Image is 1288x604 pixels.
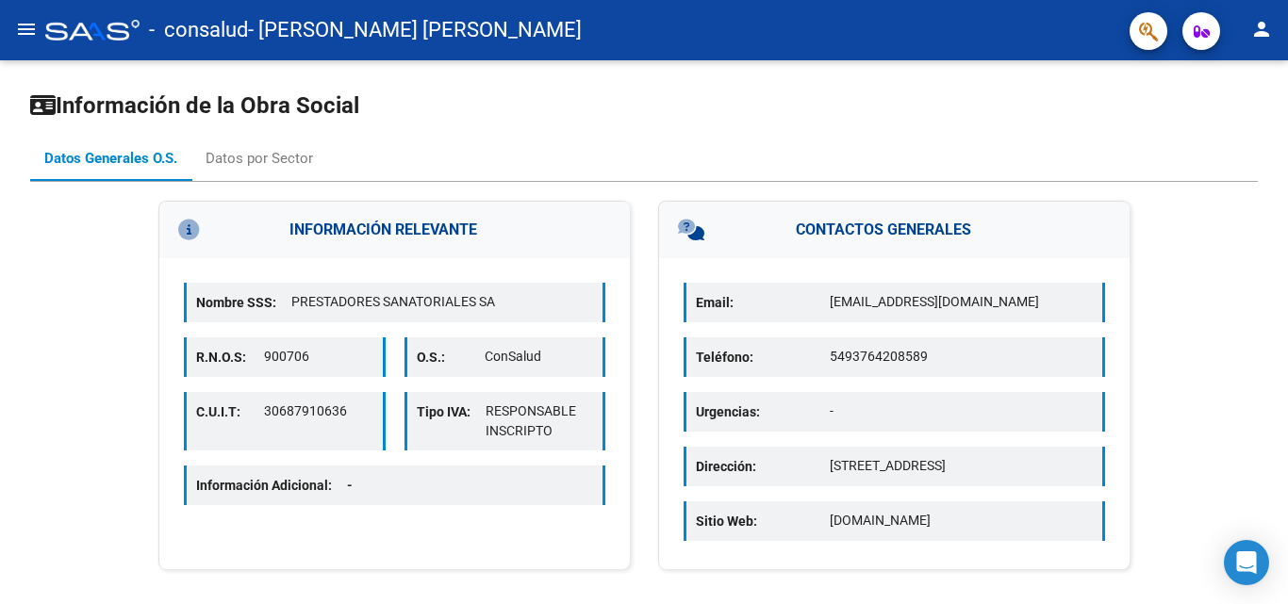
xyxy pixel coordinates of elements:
[347,478,353,493] span: -
[196,475,368,496] p: Información Adicional:
[30,90,1258,121] h1: Información de la Obra Social
[196,401,264,422] p: C.U.I.T:
[1224,540,1269,585] div: Open Intercom Messenger
[696,511,830,531] p: Sitio Web:
[1250,18,1273,41] mat-icon: person
[15,18,38,41] mat-icon: menu
[659,202,1130,258] h3: CONTACTOS GENERALES
[264,401,372,421] p: 30687910636
[486,401,594,441] p: RESPONSABLE INSCRIPTO
[830,401,1093,421] p: -
[417,401,486,422] p: Tipo IVA:
[830,511,1093,531] p: [DOMAIN_NAME]
[696,401,830,422] p: Urgencias:
[696,456,830,477] p: Dirección:
[44,148,177,169] div: Datos Generales O.S.
[830,456,1093,476] p: [STREET_ADDRESS]
[159,202,630,258] h3: INFORMACIÓN RELEVANTE
[830,292,1093,312] p: [EMAIL_ADDRESS][DOMAIN_NAME]
[291,292,593,312] p: PRESTADORES SANATORIALES SA
[149,9,248,51] span: - consalud
[196,347,264,367] p: R.N.O.S:
[830,347,1093,367] p: 5493764208589
[206,148,313,169] div: Datos por Sector
[264,347,372,367] p: 900706
[248,9,582,51] span: - [PERSON_NAME] [PERSON_NAME]
[696,292,830,313] p: Email:
[696,347,830,367] p: Teléfono:
[417,347,485,367] p: O.S.:
[196,292,291,313] p: Nombre SSS:
[485,347,593,367] p: ConSalud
